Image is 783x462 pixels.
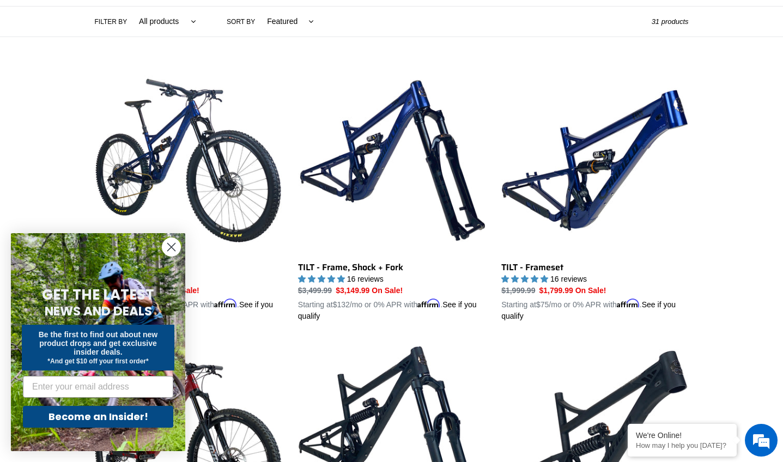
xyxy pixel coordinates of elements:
span: Be the first to find out about new product drops and get exclusive insider deals. [39,330,158,356]
p: How may I help you today? [636,441,729,449]
label: Filter by [95,17,128,27]
span: 31 products [652,17,689,26]
div: We're Online! [636,431,729,440]
span: NEWS AND DEALS [45,302,152,320]
input: Enter your email address [23,376,173,398]
span: GET THE LATEST [42,285,154,305]
label: Sort by [227,17,255,27]
span: *And get $10 off your first order* [47,357,148,365]
button: Close dialog [162,238,181,257]
button: Become an Insider! [23,406,173,428]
